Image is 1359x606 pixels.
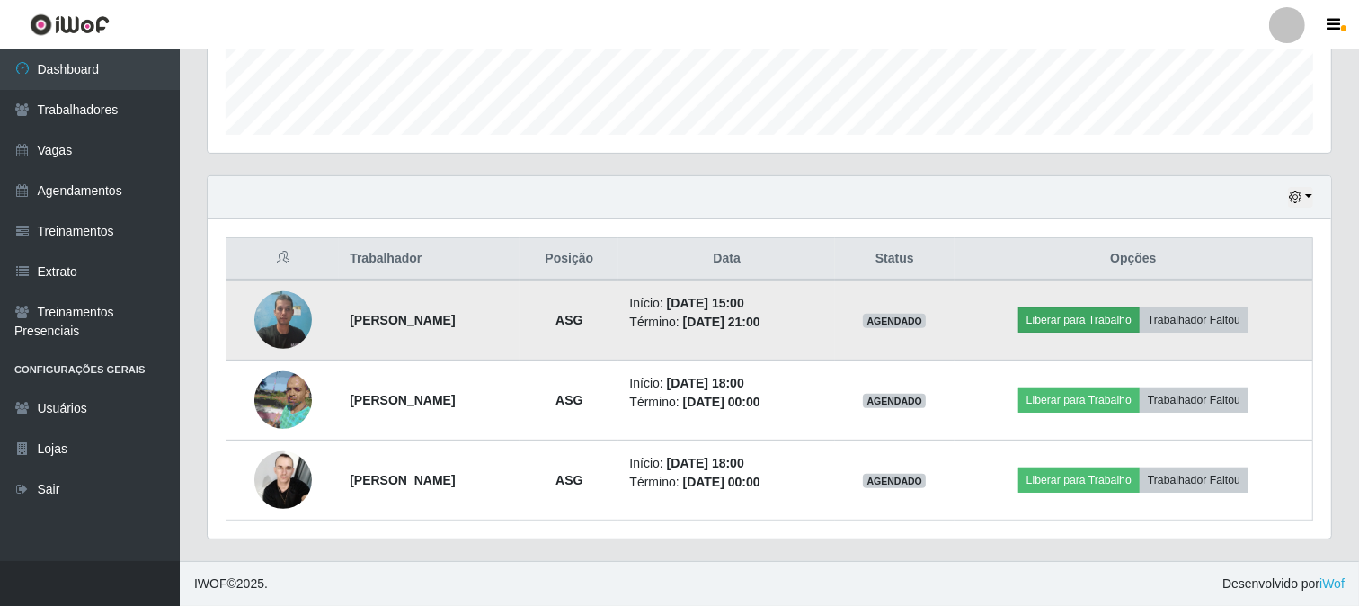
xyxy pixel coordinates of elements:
strong: ASG [555,473,582,487]
button: Trabalhador Faltou [1140,468,1248,493]
time: [DATE] 18:00 [667,376,744,390]
th: Trabalhador [339,238,520,281]
img: 1747925689059.jpeg [254,441,312,518]
a: iWof [1319,576,1345,591]
span: © 2025 . [194,575,268,593]
strong: [PERSON_NAME] [350,473,455,487]
li: Término: [629,313,823,332]
span: AGENDADO [863,474,926,488]
img: CoreUI Logo [30,13,110,36]
img: 1650917429067.jpeg [254,361,312,439]
th: Posição [520,238,618,281]
span: AGENDADO [863,394,926,408]
time: [DATE] 15:00 [667,296,744,310]
span: Desenvolvido por [1222,575,1345,593]
li: Início: [629,454,823,473]
th: Data [618,238,834,281]
button: Liberar para Trabalho [1018,307,1140,333]
button: Liberar para Trabalho [1018,388,1140,413]
li: Término: [629,473,823,492]
button: Liberar para Trabalho [1018,468,1140,493]
th: Status [835,238,955,281]
time: [DATE] 18:00 [667,456,744,470]
th: Opções [955,238,1313,281]
strong: ASG [555,393,582,407]
span: IWOF [194,576,227,591]
button: Trabalhador Faltou [1140,307,1248,333]
time: [DATE] 00:00 [683,395,760,409]
strong: [PERSON_NAME] [350,313,455,327]
strong: ASG [555,313,582,327]
button: Trabalhador Faltou [1140,388,1248,413]
time: [DATE] 21:00 [683,315,760,329]
time: [DATE] 00:00 [683,475,760,489]
li: Início: [629,294,823,313]
span: AGENDADO [863,314,926,328]
li: Término: [629,393,823,412]
img: 1754604170144.jpeg [254,281,312,358]
strong: [PERSON_NAME] [350,393,455,407]
li: Início: [629,374,823,393]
